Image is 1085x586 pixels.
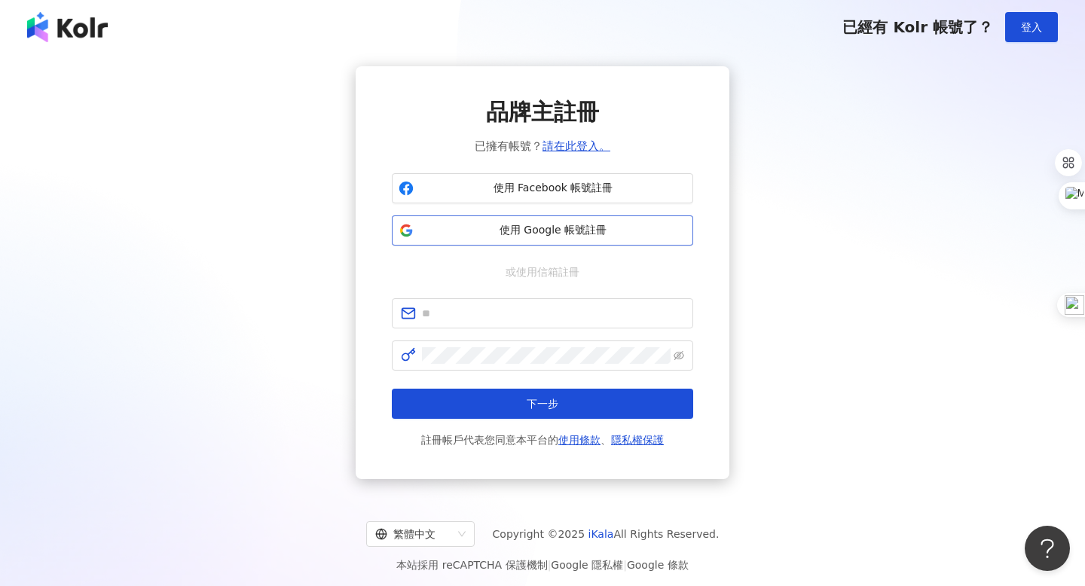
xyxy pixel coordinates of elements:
button: 下一步 [392,389,693,419]
a: Google 隱私權 [551,559,623,571]
button: 使用 Facebook 帳號註冊 [392,173,693,203]
span: 本站採用 reCAPTCHA 保護機制 [396,556,688,574]
span: 已經有 Kolr 帳號了？ [842,18,993,36]
span: 登入 [1021,21,1042,33]
span: 使用 Google 帳號註冊 [420,223,686,238]
iframe: Help Scout Beacon - Open [1025,526,1070,571]
a: 使用條款 [558,434,601,446]
span: 已擁有帳號？ [475,137,610,155]
span: 或使用信箱註冊 [495,264,590,280]
span: 品牌主註冊 [486,96,599,128]
span: eye-invisible [674,350,684,361]
span: 註冊帳戶代表您同意本平台的 、 [421,431,664,449]
img: logo [27,12,108,42]
div: 繁體中文 [375,522,452,546]
a: Google 條款 [627,559,689,571]
span: | [548,559,552,571]
span: | [623,559,627,571]
button: 使用 Google 帳號註冊 [392,215,693,246]
button: 登入 [1005,12,1058,42]
span: Copyright © 2025 All Rights Reserved. [493,525,720,543]
a: iKala [588,528,614,540]
span: 下一步 [527,398,558,410]
a: 隱私權保護 [611,434,664,446]
a: 請在此登入。 [542,139,610,153]
span: 使用 Facebook 帳號註冊 [420,181,686,196]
